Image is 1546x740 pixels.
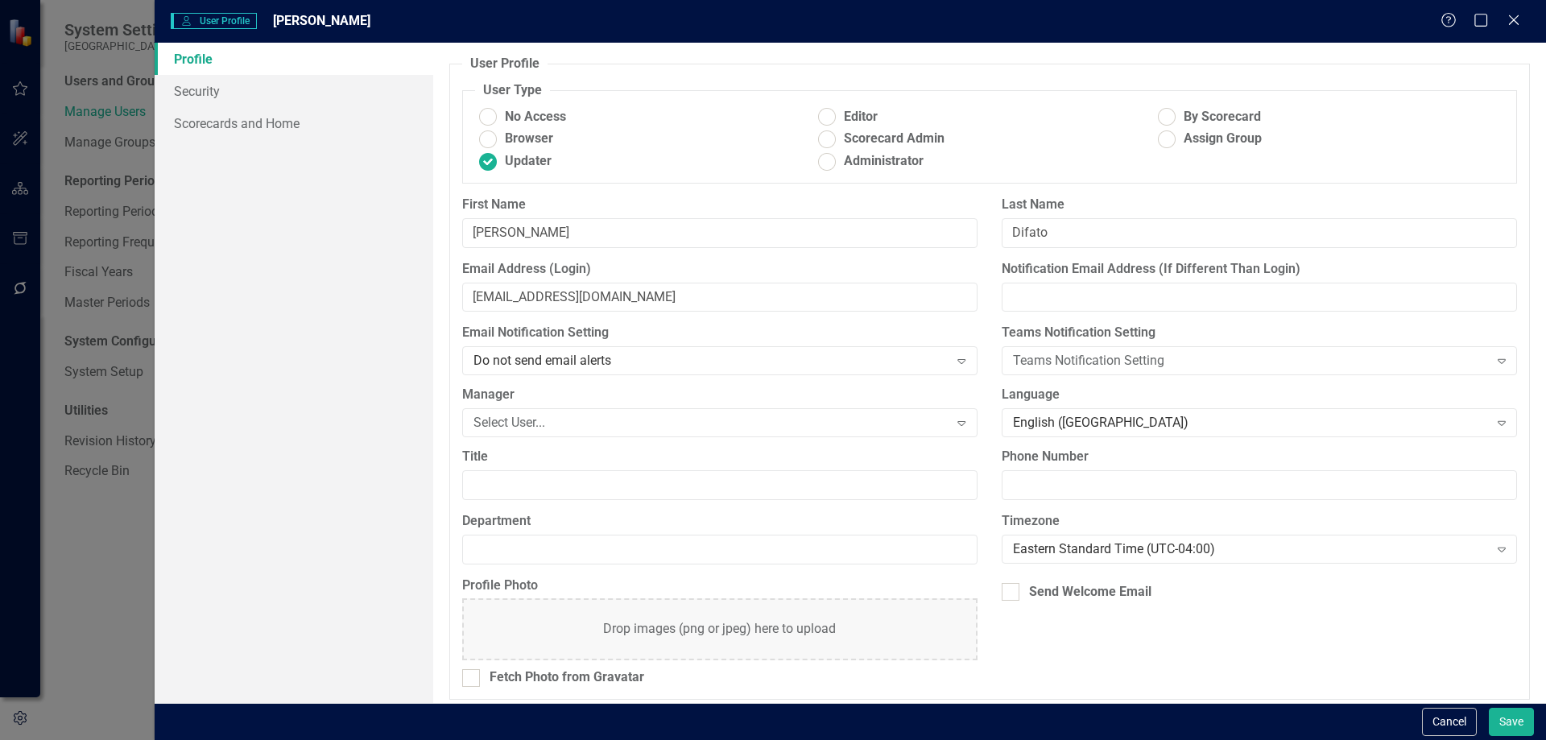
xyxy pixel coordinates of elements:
div: Fetch Photo from Gravatar [490,668,644,687]
span: User Profile [171,13,257,29]
label: First Name [462,196,978,214]
a: Security [155,75,433,107]
span: [PERSON_NAME] [273,13,370,28]
span: Administrator [844,152,924,171]
a: Scorecards and Home [155,107,433,139]
div: Select User... [473,414,949,432]
span: No Access [505,108,566,126]
label: Notification Email Address (If Different Than Login) [1002,260,1517,279]
div: Eastern Standard Time (UTC-04:00) [1013,539,1489,558]
label: Teams Notification Setting [1002,324,1517,342]
a: Profile [155,43,433,75]
legend: User Type [475,81,550,100]
label: Title [462,448,978,466]
button: Save [1489,708,1534,736]
label: Timezone [1002,512,1517,531]
span: By Scorecard [1184,108,1261,126]
label: Profile Photo [462,577,978,595]
label: Email Address (Login) [462,260,978,279]
label: Email Notification Setting [462,324,978,342]
div: Teams Notification Setting [1013,352,1489,370]
button: Cancel [1422,708,1477,736]
label: Department [462,512,978,531]
div: Do not send email alerts [473,352,949,370]
label: Manager [462,386,978,404]
label: Last Name [1002,196,1517,214]
legend: User Profile [462,55,548,73]
div: Send Welcome Email [1029,583,1151,602]
div: English ([GEOGRAPHIC_DATA]) [1013,414,1489,432]
span: Updater [505,152,552,171]
label: Language [1002,386,1517,404]
span: Assign Group [1184,130,1262,148]
span: Editor [844,108,878,126]
div: Drop images (png or jpeg) here to upload [603,620,836,639]
span: Browser [505,130,553,148]
span: Scorecard Admin [844,130,945,148]
label: Phone Number [1002,448,1517,466]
